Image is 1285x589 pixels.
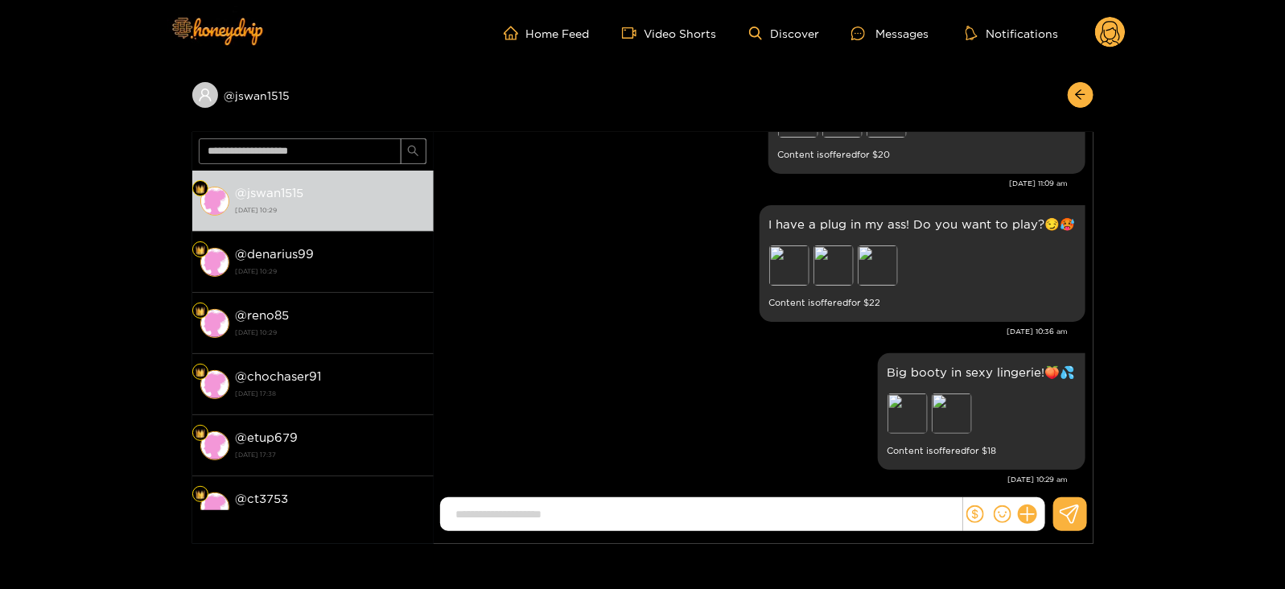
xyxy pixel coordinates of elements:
[442,474,1069,485] div: [DATE] 10:29 am
[1074,89,1086,102] span: arrow-left
[769,294,1076,312] small: Content is offered for $ 22
[196,307,205,316] img: Fan Level
[200,492,229,521] img: conversation
[504,26,590,40] a: Home Feed
[622,26,717,40] a: Video Shorts
[196,245,205,255] img: Fan Level
[442,178,1069,189] div: [DATE] 11:09 am
[778,146,1076,164] small: Content is offered for $ 20
[236,509,426,523] strong: [DATE] 17:37
[401,138,426,164] button: search
[200,431,229,460] img: conversation
[196,368,205,377] img: Fan Level
[442,326,1069,337] div: [DATE] 10:36 am
[196,184,205,194] img: Fan Level
[236,492,289,505] strong: @ ct3753
[966,505,984,523] span: dollar
[851,24,929,43] div: Messages
[236,186,304,200] strong: @ jswan1515
[236,325,426,340] strong: [DATE] 10:29
[1068,82,1093,108] button: arrow-left
[407,145,419,159] span: search
[888,363,1076,381] p: Big booty in sexy lingerie!🍑💦
[196,490,205,500] img: Fan Level
[236,386,426,401] strong: [DATE] 17:38
[198,88,212,102] span: user
[760,205,1085,322] div: Oct. 2, 10:36 am
[504,26,526,40] span: home
[200,309,229,338] img: conversation
[236,447,426,462] strong: [DATE] 17:37
[196,429,205,439] img: Fan Level
[200,187,229,216] img: conversation
[236,369,322,383] strong: @ chochaser91
[236,264,426,278] strong: [DATE] 10:29
[749,27,819,40] a: Discover
[236,247,315,261] strong: @ denarius99
[200,248,229,277] img: conversation
[192,82,434,108] div: @jswan1515
[888,442,1076,460] small: Content is offered for $ 18
[963,502,987,526] button: dollar
[236,203,426,217] strong: [DATE] 10:29
[961,25,1063,41] button: Notifications
[236,308,290,322] strong: @ reno85
[622,26,645,40] span: video-camera
[878,353,1085,470] div: Oct. 3, 10:29 am
[994,505,1011,523] span: smile
[200,370,229,399] img: conversation
[236,430,299,444] strong: @ etup679
[769,215,1076,233] p: I have a plug in my ass! Do you want to play?😏🥵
